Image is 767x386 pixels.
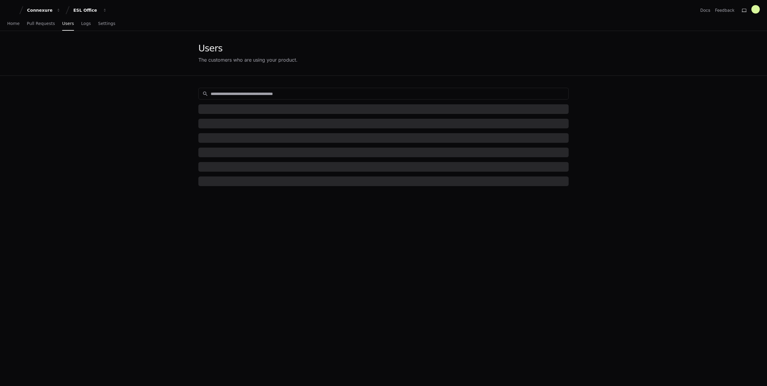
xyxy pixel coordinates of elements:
[27,22,55,25] span: Pull Requests
[62,22,74,25] span: Users
[81,17,91,31] a: Logs
[700,7,710,13] a: Docs
[27,7,53,13] div: Connexure
[202,91,208,97] mat-icon: search
[7,22,20,25] span: Home
[98,17,115,31] a: Settings
[715,7,735,13] button: Feedback
[73,7,99,13] div: ESL Office
[7,17,20,31] a: Home
[27,17,55,31] a: Pull Requests
[98,22,115,25] span: Settings
[62,17,74,31] a: Users
[81,22,91,25] span: Logs
[198,43,298,54] div: Users
[71,5,109,16] button: ESL Office
[25,5,63,16] button: Connexure
[198,56,298,63] div: The customers who are using your product.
